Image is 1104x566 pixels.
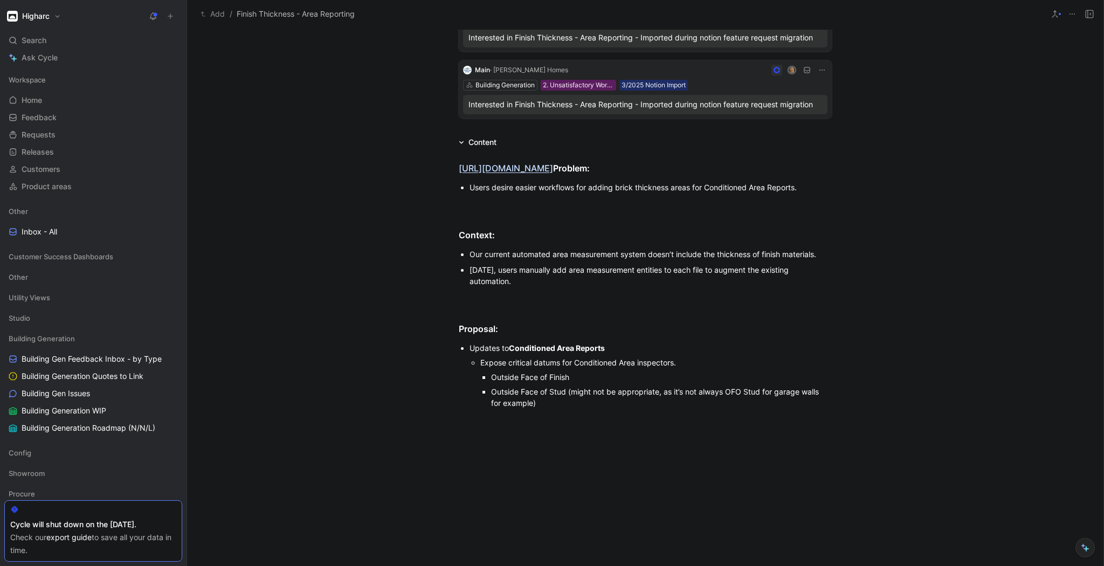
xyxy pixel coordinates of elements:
[491,371,832,383] div: Outside Face of Finish
[22,354,162,364] span: Building Gen Feedback Inbox - by Type
[490,66,568,74] span: · [PERSON_NAME] Homes
[22,11,50,21] h1: Higharc
[4,92,182,108] a: Home
[470,249,832,260] div: Our current automated area measurement system doesn’t include the thickness of finish materials.
[9,272,28,282] span: Other
[4,109,182,126] a: Feedback
[22,34,46,47] span: Search
[454,136,501,149] div: Content
[4,269,182,288] div: Other
[4,178,182,195] a: Product areas
[4,385,182,402] a: Building Gen Issues
[4,50,182,66] a: Ask Cycle
[4,289,182,306] div: Utility Views
[22,95,42,106] span: Home
[470,264,832,287] div: [DATE], users manually add area measurement entities to each file to augment the existing automat...
[22,423,155,433] span: Building Generation Roadmap (N/N/L)
[4,368,182,384] a: Building Generation Quotes to Link
[9,447,31,458] span: Config
[4,203,182,219] div: Other
[230,8,232,20] span: /
[4,161,182,177] a: Customers
[4,127,182,143] a: Requests
[470,342,832,354] div: Updates to
[459,322,832,335] div: Proposal:
[9,488,35,499] span: Procure
[22,388,90,399] span: Building Gen Issues
[468,31,822,44] div: Interested in Finish Thickness - Area Reporting - Imported during notion feature request migration
[9,292,50,303] span: Utility Views
[459,163,553,174] a: [URL][DOMAIN_NAME]
[4,269,182,285] div: Other
[4,310,182,326] div: Studio
[480,357,832,368] div: Expose critical datums for Conditioned Area inspectors.
[463,66,472,74] img: logo
[22,181,72,192] span: Product areas
[4,465,182,481] div: Showroom
[4,486,182,502] div: Procure
[9,206,28,217] span: Other
[459,229,832,241] div: Context:
[4,486,182,505] div: Procure
[4,249,182,268] div: Customer Success Dashboards
[9,313,30,323] span: Studio
[509,343,605,353] strong: Conditioned Area Reports
[4,144,182,160] a: Releases
[9,333,75,344] span: Building Generation
[4,351,182,367] a: Building Gen Feedback Inbox - by Type
[491,386,832,409] div: Outside Face of Stud (might not be appropriate, as it’s not always OFO Stud for garage walls for ...
[4,403,182,419] a: Building Generation WIP
[10,518,176,531] div: Cycle will shut down on the [DATE].
[4,203,182,240] div: OtherInbox - All
[459,162,832,175] div: Problem:
[46,533,92,542] a: export guide
[22,129,56,140] span: Requests
[22,147,54,157] span: Releases
[22,164,60,175] span: Customers
[22,226,57,237] span: Inbox - All
[4,289,182,309] div: Utility Views
[9,74,46,85] span: Workspace
[468,98,822,111] div: Interested in Finish Thickness - Area Reporting - Imported during notion feature request migration
[475,80,535,91] div: Building Generation
[4,72,182,88] div: Workspace
[475,66,490,74] span: Main
[4,445,182,461] div: Config
[237,8,355,20] span: Finish Thickness - Area Reporting
[4,224,182,240] a: Inbox - All
[468,136,496,149] div: Content
[4,249,182,265] div: Customer Success Dashboards
[543,80,614,91] div: 2. Unsatisfactory Workaround
[7,11,18,22] img: Higharc
[22,371,143,382] span: Building Generation Quotes to Link
[22,51,58,64] span: Ask Cycle
[4,465,182,485] div: Showroom
[9,251,113,262] span: Customer Success Dashboards
[622,80,686,91] div: 3/2025 Notion Import
[22,112,57,123] span: Feedback
[198,8,227,20] button: Add
[4,32,182,49] div: Search
[4,420,182,436] a: Building Generation Roadmap (N/N/L)
[789,66,796,73] img: avatar
[4,310,182,329] div: Studio
[4,330,182,436] div: Building GenerationBuilding Gen Feedback Inbox - by TypeBuilding Generation Quotes to LinkBuildin...
[4,9,64,24] button: HigharcHigharc
[10,531,176,557] div: Check our to save all your data in time.
[4,445,182,464] div: Config
[470,182,832,193] div: Users desire easier workflows for adding brick thickness areas for Conditioned Area Reports.
[9,468,45,479] span: Showroom
[22,405,106,416] span: Building Generation WIP
[4,330,182,347] div: Building Generation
